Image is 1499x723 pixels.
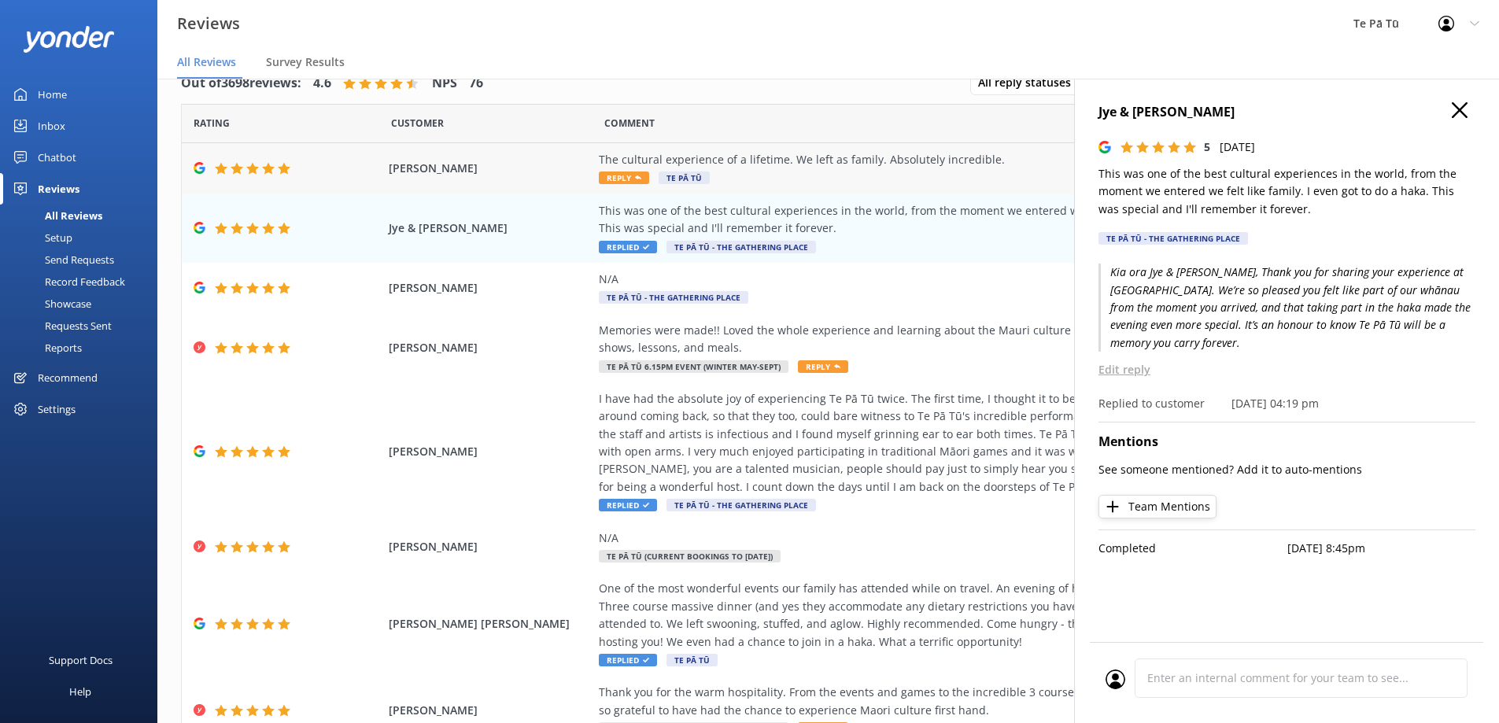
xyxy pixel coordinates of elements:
div: All Reviews [9,205,102,227]
span: [PERSON_NAME] [389,443,592,460]
a: Showcase [9,293,157,315]
h3: Reviews [177,11,240,36]
h4: 4.6 [313,73,331,94]
span: Te Pā Tū - The Gathering Place [666,499,816,511]
span: All reply statuses [978,74,1080,91]
p: Edit reply [1098,361,1475,378]
p: This was one of the best cultural experiences in the world, from the moment we entered we felt li... [1098,165,1475,218]
p: Replied to customer [1098,395,1205,412]
div: N/A [599,529,1315,547]
div: Thank you for the warm hospitality. From the events and games to the incredible 3 course dinner, ... [599,684,1315,719]
span: Replied [599,654,657,666]
button: Team Mentions [1098,495,1217,518]
span: Date [194,116,230,131]
div: N/A [599,271,1315,288]
span: Te Pā Tū (Current bookings to [DATE]) [599,550,781,563]
h4: NPS [432,73,457,94]
span: Te Pā Tū [659,172,710,184]
div: Showcase [9,293,91,315]
a: Requests Sent [9,315,157,337]
a: Reports [9,337,157,359]
div: Support Docs [49,644,113,676]
div: Record Feedback [9,271,125,293]
img: yonder-white-logo.png [24,26,114,52]
p: Kia ora Jye & [PERSON_NAME], Thank you for sharing your experience at [GEOGRAPHIC_DATA]. We’re so... [1098,264,1475,352]
button: Close [1452,102,1468,120]
div: Home [38,79,67,110]
span: [PERSON_NAME] [389,160,592,177]
span: Reply [798,360,848,373]
span: [PERSON_NAME] [PERSON_NAME] [389,615,592,633]
span: Replied [599,241,657,253]
span: Te Pā Tū 6.15pm Event (WINTER May-Sept) [599,360,788,373]
div: Inbox [38,110,65,142]
h4: 76 [469,73,483,94]
a: Send Requests [9,249,157,271]
div: One of the most wonderful events our family has attended while on travel. An evening of hospitali... [599,580,1315,651]
div: Settings [38,393,76,425]
div: I have had the absolute joy of experiencing Te Pā Tū twice. The first time, I thought it to be so... [599,390,1315,496]
div: Send Requests [9,249,114,271]
a: All Reviews [9,205,157,227]
div: Te Pā Tū - The Gathering Place [1098,232,1248,245]
a: Record Feedback [9,271,157,293]
div: Requests Sent [9,315,112,337]
div: Memories were made!! Loved the whole experience and learning about the Mauri culture first hand. ... [599,322,1315,357]
span: [PERSON_NAME] [389,702,592,719]
span: Reply [599,172,649,184]
div: This was one of the best cultural experiences in the world, from the moment we entered we felt li... [599,202,1315,238]
h4: Jye & [PERSON_NAME] [1098,102,1475,123]
span: Date [391,116,444,131]
span: Replied [599,499,657,511]
span: Question [604,116,655,131]
div: Chatbot [38,142,76,173]
span: Te Pā Tū - The Gathering Place [599,291,748,304]
div: Reports [9,337,82,359]
p: See someone mentioned? Add it to auto-mentions [1098,461,1475,478]
div: Help [69,676,91,707]
span: Jye & [PERSON_NAME] [389,219,592,237]
div: Reviews [38,173,79,205]
p: [DATE] 8:45pm [1287,540,1476,557]
div: Setup [9,227,72,249]
span: 5 [1204,139,1210,154]
span: All Reviews [177,54,236,70]
span: Survey Results [266,54,345,70]
p: [DATE] 04:19 pm [1231,395,1319,412]
span: [PERSON_NAME] [389,279,592,297]
h4: Out of 3698 reviews: [181,73,301,94]
div: Recommend [38,362,98,393]
p: Completed [1098,540,1287,557]
span: Te Pā Tū - The Gathering Place [666,241,816,253]
p: [DATE] [1220,138,1255,156]
a: Setup [9,227,157,249]
span: [PERSON_NAME] [389,538,592,555]
img: user_profile.svg [1106,670,1125,689]
div: The cultural experience of a lifetime. We left as family. Absolutely incredible. [599,151,1315,168]
span: Te Pā Tū [666,654,718,666]
span: [PERSON_NAME] [389,339,592,356]
h4: Mentions [1098,432,1475,452]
